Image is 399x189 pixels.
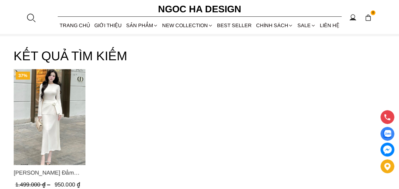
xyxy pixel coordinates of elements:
h3: KẾT QUẢ TÌM KIẾM [14,46,386,66]
a: TRANG CHỦ [58,17,92,34]
a: BEST SELLER [215,17,254,34]
a: LIÊN HỆ [318,17,341,34]
a: Product image - Lisa Dress_ Đầm Thun Ôm Kết Hợp Chân Váy Choàng Hông D975 [14,69,85,165]
a: Ngoc Ha Design [152,2,247,17]
div: Chính sách [254,17,295,34]
span: 1.499.000 ₫ [15,181,52,188]
a: Display image [380,127,394,141]
a: messenger [380,143,394,157]
img: Display image [383,130,391,138]
a: NEW COLLECTION [160,17,215,34]
a: Link to Lisa Dress_ Đầm Thun Ôm Kết Hợp Chân Váy Choàng Hông D975 [14,168,85,177]
span: 950.000 ₫ [55,181,80,188]
img: img-CART-ICON-ksit0nf1 [365,14,372,21]
a: SALE [295,17,318,34]
div: SẢN PHẨM [124,17,160,34]
a: GIỚI THIỆU [92,17,124,34]
span: 0 [371,10,376,15]
img: Lisa Dress_ Đầm Thun Ôm Kết Hợp Chân Váy Choàng Hông D975 [14,69,85,165]
span: [PERSON_NAME] Đầm Thun Ôm Kết Hợp Chân Váy Choàng Hông D975 [14,168,85,177]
